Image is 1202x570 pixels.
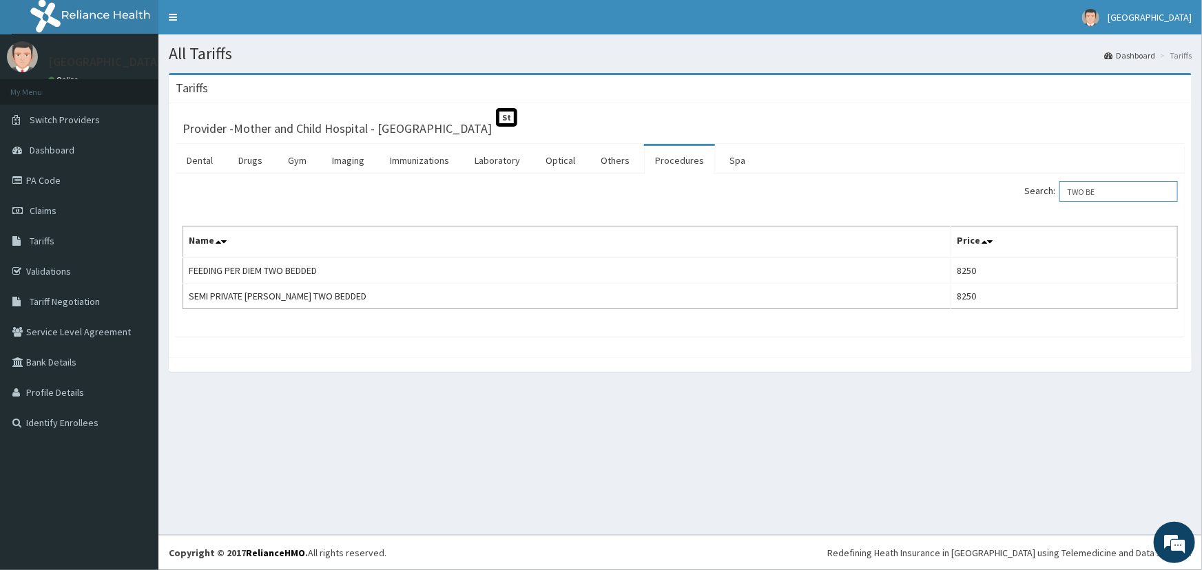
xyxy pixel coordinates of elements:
span: We're online! [80,173,190,313]
div: Minimize live chat window [226,7,259,40]
span: Dashboard [30,144,74,156]
span: Tariff Negotiation [30,295,100,308]
img: User Image [7,41,38,72]
a: RelianceHMO [246,547,305,559]
a: Dashboard [1104,50,1155,61]
th: Price [951,226,1178,258]
a: Imaging [321,146,375,175]
a: Optical [535,146,586,175]
strong: Copyright © 2017 . [169,547,308,559]
p: [GEOGRAPHIC_DATA] [48,56,162,68]
textarea: Type your message and hit 'Enter' [7,376,262,424]
li: Tariffs [1157,50,1192,61]
a: Gym [277,146,318,175]
a: Laboratory [464,146,531,175]
td: FEEDING PER DIEM TWO BEDDED [183,257,951,284]
a: Others [590,146,641,175]
a: Drugs [227,146,273,175]
span: Claims [30,204,56,217]
span: St [496,108,517,127]
input: Search: [1059,181,1178,202]
div: Redefining Heath Insurance in [GEOGRAPHIC_DATA] using Telemedicine and Data Science! [827,546,1192,560]
a: Immunizations [379,146,460,175]
a: Procedures [644,146,715,175]
div: Chat with us now [72,77,231,95]
a: Spa [718,146,756,175]
h1: All Tariffs [169,45,1192,63]
td: SEMI PRIVATE [PERSON_NAME] TWO BEDDED [183,284,951,309]
h3: Provider - Mother and Child Hospital - [GEOGRAPHIC_DATA] [183,123,492,135]
img: d_794563401_company_1708531726252_794563401 [25,69,56,103]
td: 8250 [951,284,1178,309]
a: Online [48,75,81,85]
footer: All rights reserved. [158,535,1202,570]
img: User Image [1082,9,1099,26]
h3: Tariffs [176,82,208,94]
th: Name [183,226,951,258]
a: Dental [176,146,224,175]
label: Search: [1024,181,1178,202]
span: Tariffs [30,235,54,247]
span: [GEOGRAPHIC_DATA] [1108,11,1192,23]
td: 8250 [951,257,1178,284]
span: Switch Providers [30,114,100,126]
